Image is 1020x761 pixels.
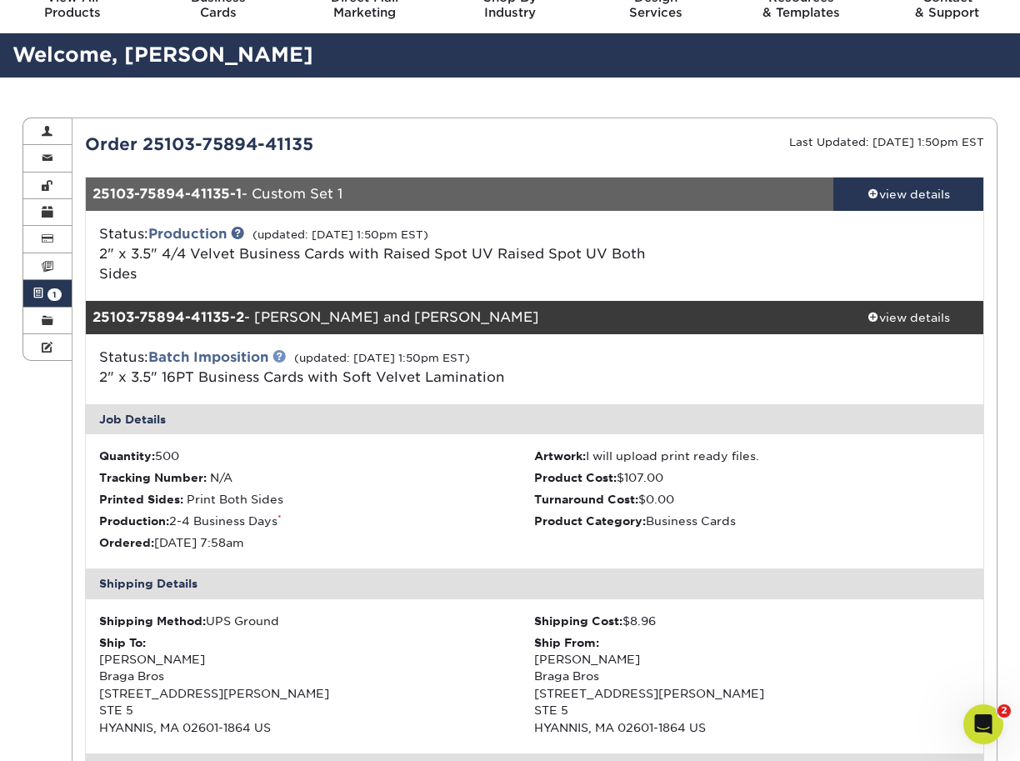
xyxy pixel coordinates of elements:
[534,448,970,464] li: I will upload print ready files.
[534,514,646,528] strong: Product Category:
[148,349,268,365] a: Batch Imposition
[99,514,169,528] strong: Production:
[294,352,470,364] small: (updated: [DATE] 1:50pm EST)
[148,226,227,242] a: Production
[997,704,1011,718] span: 2
[87,348,684,388] div: Status:
[99,246,646,282] span: 2" x 3.5" 4/4 Velvet Business Cards with Raised Spot UV Raised Spot UV Both Sides
[534,449,586,463] strong: Artwork:
[534,493,638,506] strong: Turnaround Cost:
[789,136,984,148] small: Last Updated: [DATE] 1:50pm EST
[86,301,834,334] div: - [PERSON_NAME] and [PERSON_NAME]
[99,614,206,628] strong: Shipping Method:
[534,634,970,736] div: [PERSON_NAME] Braga Bros [STREET_ADDRESS][PERSON_NAME] STE 5 HYANNIS, MA 02601-1864 US
[534,471,617,484] strong: Product Cost:
[87,224,684,284] div: Status:
[99,634,535,736] div: [PERSON_NAME] Braga Bros [STREET_ADDRESS][PERSON_NAME] STE 5 HYANNIS, MA 02601-1864 US
[72,132,535,157] div: Order 25103-75894-41135
[210,471,232,484] span: N/A
[534,491,970,508] li: $0.00
[99,513,535,529] li: 2-4 Business Days
[99,471,207,484] strong: Tracking Number:
[99,536,154,549] strong: Ordered:
[534,614,622,628] strong: Shipping Cost:
[187,493,283,506] span: Print Both Sides
[99,449,155,463] strong: Quantity:
[99,448,535,464] li: 500
[99,636,146,649] strong: Ship To:
[99,369,505,385] a: 2" x 3.5" 16PT Business Cards with Soft Velvet Lamination
[833,309,983,326] div: view details
[534,469,970,486] li: $107.00
[833,186,983,203] div: view details
[833,178,983,211] a: view details
[92,186,242,202] strong: 25103-75894-41135-1
[833,301,983,334] a: view details
[534,513,970,529] li: Business Cards
[99,613,535,629] div: UPS Ground
[86,178,834,211] div: - Custom Set 1
[534,636,599,649] strong: Ship From:
[534,613,970,629] div: $8.96
[23,280,72,307] a: 1
[47,288,62,301] span: 1
[99,493,183,506] strong: Printed Sides:
[92,309,244,325] strong: 25103-75894-41135-2
[963,704,1003,744] iframe: Intercom live chat
[99,534,535,551] li: [DATE] 7:58am
[86,568,984,598] div: Shipping Details
[86,404,984,434] div: Job Details
[252,228,428,241] small: (updated: [DATE] 1:50pm EST)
